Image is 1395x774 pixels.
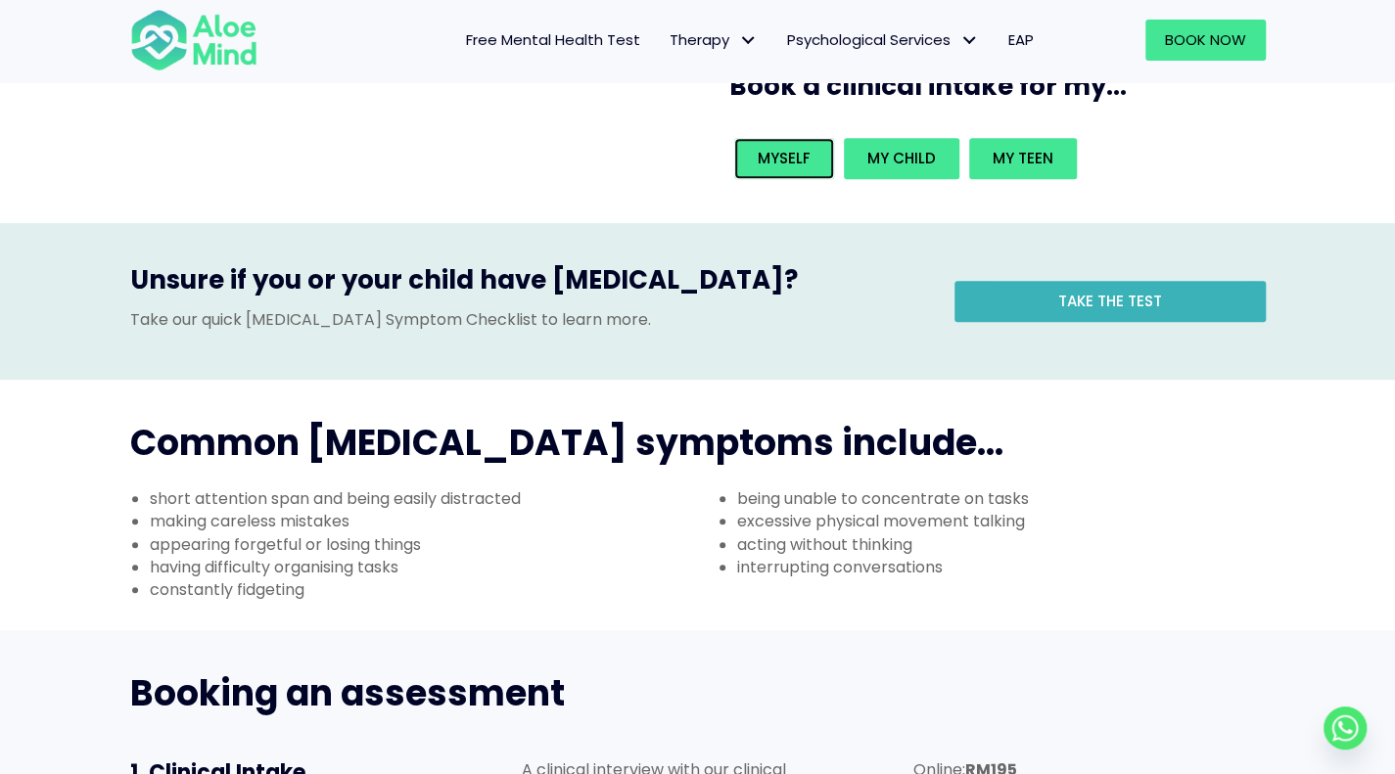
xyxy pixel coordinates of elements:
a: Psychological ServicesPsychological Services: submenu [772,20,994,61]
h3: Book a clinical intake for my... [729,68,1274,104]
a: Take the test [954,281,1266,322]
li: appearing forgetful or losing things [150,533,698,556]
li: interrupting conversations [737,556,1285,578]
a: Free Mental Health Test [451,20,655,61]
li: having difficulty organising tasks [150,556,698,578]
span: Take the test [1058,291,1162,311]
li: being unable to concentrate on tasks [737,487,1285,510]
li: acting without thinking [737,533,1285,556]
a: TherapyTherapy: submenu [655,20,772,61]
span: Free Mental Health Test [466,29,640,50]
span: Book Now [1165,29,1246,50]
span: Myself [758,148,811,168]
h3: Unsure if you or your child have [MEDICAL_DATA]? [130,262,925,307]
a: My teen [969,138,1077,179]
li: making careless mistakes [150,510,698,532]
li: constantly fidgeting [150,578,698,601]
a: Myself [734,138,834,179]
span: Psychological Services [787,29,979,50]
a: My child [844,138,959,179]
span: Therapy [670,29,758,50]
span: Psychological Services: submenu [955,26,984,55]
div: Book an intake for my... [729,133,1254,184]
img: Aloe mind Logo [130,8,257,72]
li: excessive physical movement talking [737,510,1285,532]
span: Therapy: submenu [734,26,763,55]
a: EAP [994,20,1048,61]
li: short attention span and being easily distracted [150,487,698,510]
span: EAP [1008,29,1034,50]
span: Common [MEDICAL_DATA] symptoms include... [130,418,1003,468]
span: My child [867,148,936,168]
a: Book Now [1145,20,1266,61]
nav: Menu [283,20,1048,61]
span: Booking an assessment [130,668,565,718]
span: My teen [993,148,1053,168]
p: Take our quick [MEDICAL_DATA] Symptom Checklist to learn more. [130,308,925,331]
a: Whatsapp [1324,706,1367,750]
